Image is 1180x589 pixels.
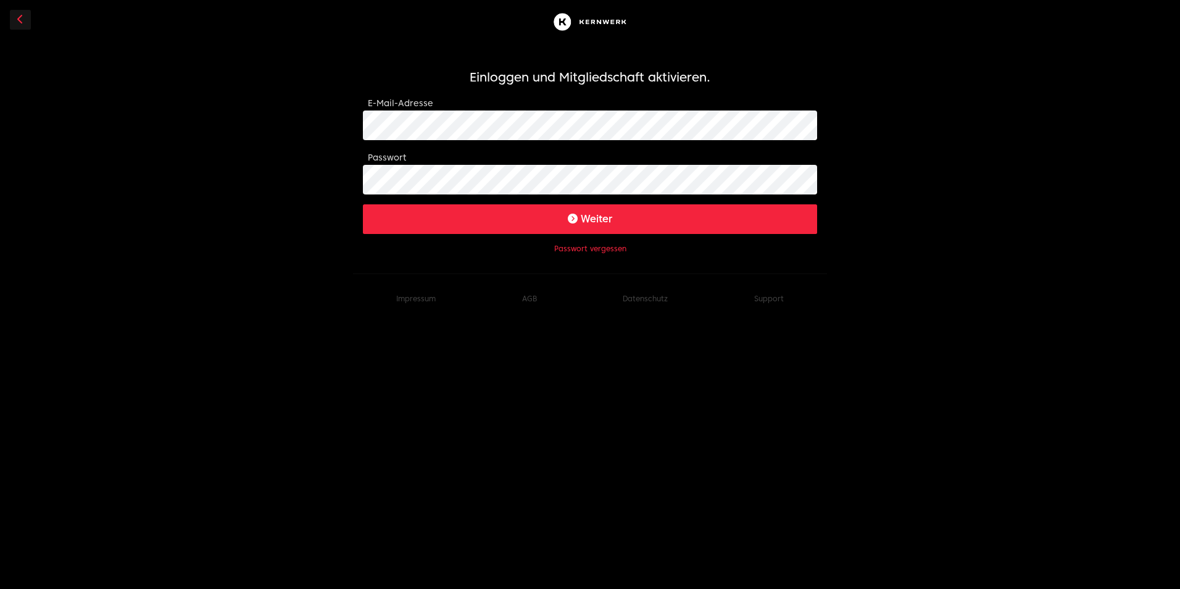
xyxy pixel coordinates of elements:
a: AGB [522,294,537,303]
a: Datenschutz [623,294,668,303]
button: Passwort vergessen [554,244,626,254]
button: Weiter [363,204,817,234]
a: Impressum [396,294,436,303]
label: Passwort [368,152,406,162]
label: E-Mail-Adresse [368,98,433,108]
img: Kernwerk® [551,10,629,34]
button: Support [754,294,784,304]
h1: Einloggen und Mitgliedschaft aktivieren. [363,69,817,86]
